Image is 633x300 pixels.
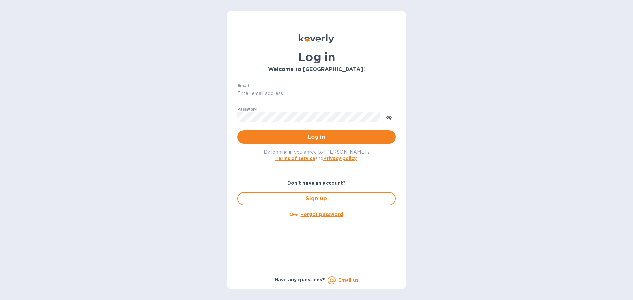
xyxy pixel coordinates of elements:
[237,67,396,73] h3: Welcome to [GEOGRAPHIC_DATA]!
[264,150,370,161] span: By logging in you agree to [PERSON_NAME]'s and .
[275,156,315,161] a: Terms of service
[237,192,396,205] button: Sign up
[300,212,343,217] u: Forgot password
[275,277,325,282] b: Have any questions?
[237,89,396,98] input: Enter email address
[237,107,257,111] label: Password
[243,195,390,203] span: Sign up
[299,34,334,43] img: Koverly
[287,180,346,186] b: Don't have an account?
[243,133,390,141] span: Log in
[237,50,396,64] h1: Log in
[323,156,357,161] a: Privacy policy
[338,277,358,283] a: Email us
[237,130,396,144] button: Log in
[382,110,396,123] button: toggle password visibility
[237,84,249,88] label: Email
